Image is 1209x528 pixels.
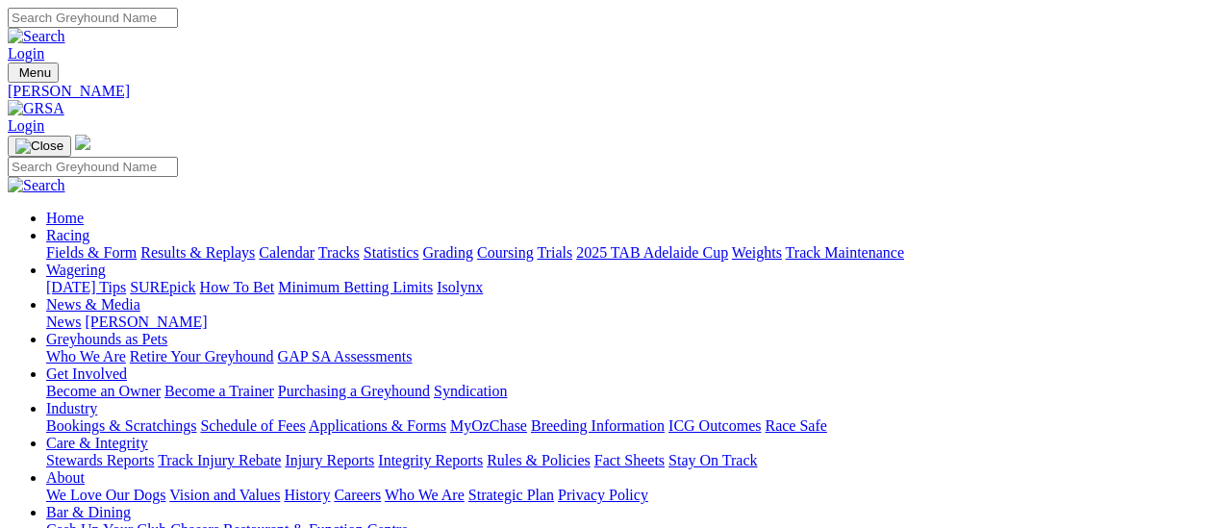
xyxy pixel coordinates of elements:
[46,227,89,243] a: Racing
[278,279,433,295] a: Minimum Betting Limits
[437,279,483,295] a: Isolynx
[385,487,465,503] a: Who We Are
[318,244,360,261] a: Tracks
[200,279,275,295] a: How To Bet
[15,138,63,154] img: Close
[46,314,1201,331] div: News & Media
[668,452,757,468] a: Stay On Track
[334,487,381,503] a: Careers
[46,331,167,347] a: Greyhounds as Pets
[46,348,126,365] a: Who We Are
[164,383,274,399] a: Become a Trainer
[558,487,648,503] a: Privacy Policy
[450,417,527,434] a: MyOzChase
[668,417,761,434] a: ICG Outcomes
[46,417,196,434] a: Bookings & Scratchings
[537,244,572,261] a: Trials
[46,487,165,503] a: We Love Our Dogs
[46,383,1201,400] div: Get Involved
[284,487,330,503] a: History
[46,365,127,382] a: Get Involved
[46,348,1201,365] div: Greyhounds as Pets
[46,469,85,486] a: About
[158,452,281,468] a: Track Injury Rebate
[8,117,44,134] a: Login
[19,65,51,80] span: Menu
[46,210,84,226] a: Home
[46,279,1201,296] div: Wagering
[423,244,473,261] a: Grading
[46,244,1201,262] div: Racing
[85,314,207,330] a: [PERSON_NAME]
[278,383,430,399] a: Purchasing a Greyhound
[130,279,195,295] a: SUREpick
[531,417,665,434] a: Breeding Information
[732,244,782,261] a: Weights
[364,244,419,261] a: Statistics
[130,348,274,365] a: Retire Your Greyhound
[8,157,178,177] input: Search
[8,136,71,157] button: Toggle navigation
[46,504,131,520] a: Bar & Dining
[576,244,728,261] a: 2025 TAB Adelaide Cup
[285,452,374,468] a: Injury Reports
[434,383,507,399] a: Syndication
[8,28,65,45] img: Search
[46,296,140,313] a: News & Media
[46,435,148,451] a: Care & Integrity
[8,8,178,28] input: Search
[200,417,305,434] a: Schedule of Fees
[46,417,1201,435] div: Industry
[309,417,446,434] a: Applications & Forms
[46,487,1201,504] div: About
[594,452,665,468] a: Fact Sheets
[8,83,1201,100] a: [PERSON_NAME]
[8,100,64,117] img: GRSA
[278,348,413,365] a: GAP SA Assessments
[259,244,315,261] a: Calendar
[8,63,59,83] button: Toggle navigation
[46,400,97,416] a: Industry
[8,45,44,62] a: Login
[75,135,90,150] img: logo-grsa-white.png
[46,383,161,399] a: Become an Owner
[8,177,65,194] img: Search
[477,244,534,261] a: Coursing
[786,244,904,261] a: Track Maintenance
[46,279,126,295] a: [DATE] Tips
[378,452,483,468] a: Integrity Reports
[46,244,137,261] a: Fields & Form
[46,262,106,278] a: Wagering
[46,314,81,330] a: News
[46,452,1201,469] div: Care & Integrity
[169,487,280,503] a: Vision and Values
[765,417,826,434] a: Race Safe
[46,452,154,468] a: Stewards Reports
[140,244,255,261] a: Results & Replays
[487,452,591,468] a: Rules & Policies
[468,487,554,503] a: Strategic Plan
